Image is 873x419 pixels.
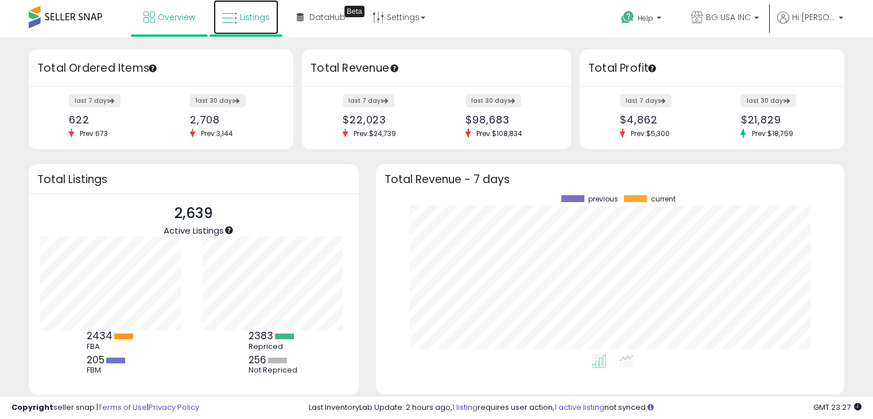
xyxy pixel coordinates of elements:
[389,63,399,73] div: Tooltip anchor
[87,342,138,351] div: FBA
[74,129,114,138] span: Prev: 673
[87,353,104,367] b: 205
[465,94,521,107] label: last 30 days
[190,94,246,107] label: last 30 days
[190,114,273,126] div: 2,708
[87,366,138,375] div: FBM
[792,11,835,23] span: Hi [PERSON_NAME]
[87,329,112,343] b: 2434
[651,195,676,203] span: current
[98,402,147,413] a: Terms of Use
[777,11,843,37] a: Hi [PERSON_NAME]
[249,353,266,367] b: 256
[11,402,53,413] strong: Copyright
[149,402,199,413] a: Privacy Policy
[195,129,239,138] span: Prev: 3,144
[740,94,796,107] label: last 30 days
[471,129,528,138] span: Prev: $108,834
[554,402,604,413] a: 1 active listing
[164,203,224,224] p: 2,639
[348,129,402,138] span: Prev: $24,739
[625,129,676,138] span: Prev: $5,300
[309,11,346,23] span: DataHub
[158,11,195,23] span: Overview
[37,60,285,76] h3: Total Ordered Items
[465,114,551,126] div: $98,683
[647,63,657,73] div: Tooltip anchor
[385,175,836,184] h3: Total Revenue - 7 days
[813,402,862,413] span: 2025-10-12 23:27 GMT
[452,402,478,413] a: 1 listing
[647,404,654,411] i: Click here to read more about un-synced listings.
[706,11,751,23] span: BG USA INC
[69,94,121,107] label: last 7 days
[638,13,653,23] span: Help
[620,114,703,126] div: $4,862
[588,60,836,76] h3: Total Profit
[343,94,394,107] label: last 7 days
[69,114,152,126] div: 622
[11,402,199,413] div: seller snap | |
[746,129,798,138] span: Prev: $18,759
[309,402,862,413] div: Last InventoryLab Update: 2 hours ago, requires user action, not synced.
[588,195,618,203] span: previous
[224,225,234,235] div: Tooltip anchor
[240,11,270,23] span: Listings
[620,10,635,25] i: Get Help
[620,94,672,107] label: last 7 days
[344,6,364,17] div: Tooltip anchor
[343,114,428,126] div: $22,023
[249,366,300,375] div: Not Repriced
[37,175,350,184] h3: Total Listings
[311,60,562,76] h3: Total Revenue
[148,63,158,73] div: Tooltip anchor
[249,342,300,351] div: Repriced
[740,114,824,126] div: $21,829
[612,2,673,37] a: Help
[164,224,224,236] span: Active Listings
[249,329,273,343] b: 2383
